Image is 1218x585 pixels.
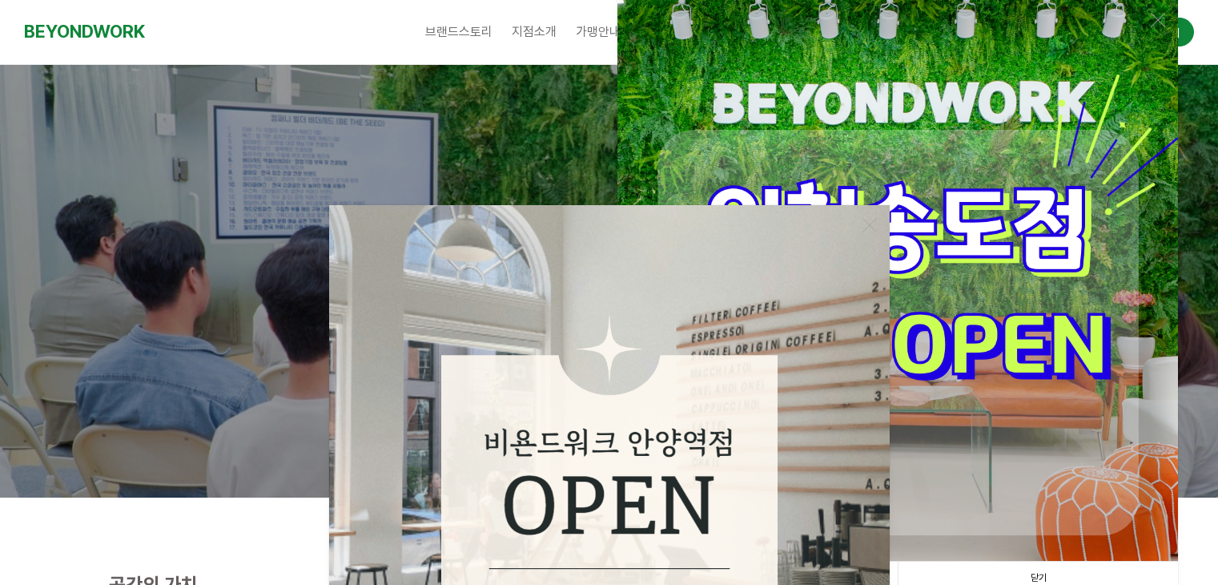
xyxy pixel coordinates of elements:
a: BEYONDWORK [24,17,145,46]
span: 브랜드스토리 [425,24,492,39]
span: 가맹안내 [576,24,621,39]
a: 브랜드스토리 [416,12,502,52]
a: 지점소개 [502,12,566,52]
a: 가맹안내 [566,12,630,52]
span: 지점소개 [512,24,557,39]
